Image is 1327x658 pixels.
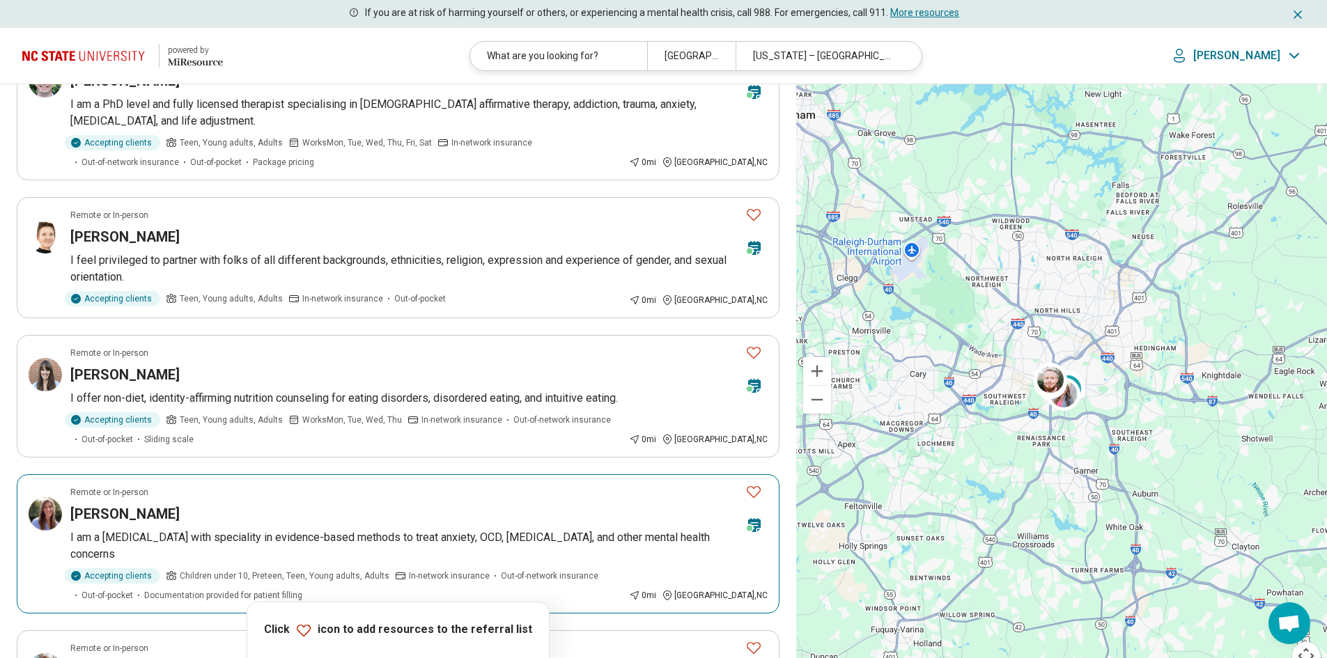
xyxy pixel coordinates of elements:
span: Out-of-network insurance [82,156,179,169]
div: [GEOGRAPHIC_DATA] , NC [662,433,768,446]
p: I feel privileged to partner with folks of all different backgrounds, ethnicities, religion, expr... [70,252,768,285]
p: Remote or In-person [70,486,148,499]
button: Favorite [740,201,768,229]
span: In-network insurance [451,136,532,149]
p: [PERSON_NAME] [1193,49,1280,63]
span: Teen, Young adults, Adults [180,136,283,149]
p: Remote or In-person [70,347,148,359]
h3: [PERSON_NAME] [70,365,180,384]
div: Accepting clients [65,291,160,306]
button: Dismiss [1291,6,1305,22]
span: Out-of-network insurance [513,414,611,426]
span: Teen, Young adults, Adults [180,292,283,305]
div: [GEOGRAPHIC_DATA] , NC [662,294,768,306]
span: In-network insurance [409,570,490,582]
div: What are you looking for? [470,42,647,70]
img: North Carolina State University [22,39,150,72]
span: Works Mon, Tue, Wed, Thu [302,414,402,426]
a: North Carolina State University powered by [22,39,223,72]
div: powered by [168,44,223,56]
p: I am a [MEDICAL_DATA] with speciality in evidence-based methods to treat anxiety, OCD, [MEDICAL_D... [70,529,768,563]
h3: [PERSON_NAME] [70,227,180,246]
p: Remote or In-person [70,642,148,655]
p: I am a PhD level and fully licensed therapist specialising in [DEMOGRAPHIC_DATA] affirmative ther... [70,96,768,130]
div: Accepting clients [65,135,160,150]
div: Accepting clients [65,412,160,428]
h3: [PERSON_NAME] [70,504,180,524]
span: Sliding scale [144,433,194,446]
button: Zoom in [803,357,831,385]
span: Out-of-pocket [82,433,133,446]
span: Out-of-pocket [394,292,446,305]
p: I offer non-diet, identity-affirming nutrition counseling for eating disorders, disordered eating... [70,390,768,407]
span: Works Mon, Tue, Wed, Thu, Fri, Sat [302,136,432,149]
button: Favorite [740,478,768,506]
span: Teen, Young adults, Adults [180,414,283,426]
p: Remote or In-person [70,209,148,221]
span: Out-of-pocket [82,589,133,602]
button: Zoom out [803,386,831,414]
span: In-network insurance [302,292,383,305]
a: More resources [890,7,959,18]
span: Children under 10, Preteen, Teen, Young adults, Adults [180,570,389,582]
div: Open chat [1268,602,1310,644]
div: [US_STATE] – [GEOGRAPHIC_DATA] [736,42,913,70]
div: [GEOGRAPHIC_DATA], [GEOGRAPHIC_DATA] [647,42,736,70]
p: Click icon to add resources to the referral list [264,622,532,639]
span: Out-of-network insurance [501,570,598,582]
div: 0 mi [629,294,656,306]
div: [GEOGRAPHIC_DATA] , NC [662,589,768,602]
button: Favorite [740,338,768,367]
div: [GEOGRAPHIC_DATA] , NC [662,156,768,169]
span: Documentation provided for patient filling [144,589,302,602]
div: 0 mi [629,589,656,602]
span: Out-of-pocket [190,156,242,169]
span: Package pricing [253,156,314,169]
span: In-network insurance [421,414,502,426]
div: Accepting clients [65,568,160,583]
div: 0 mi [629,433,656,446]
p: If you are at risk of harming yourself or others, or experiencing a mental health crisis, call 98... [365,6,959,20]
div: 0 mi [629,156,656,169]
